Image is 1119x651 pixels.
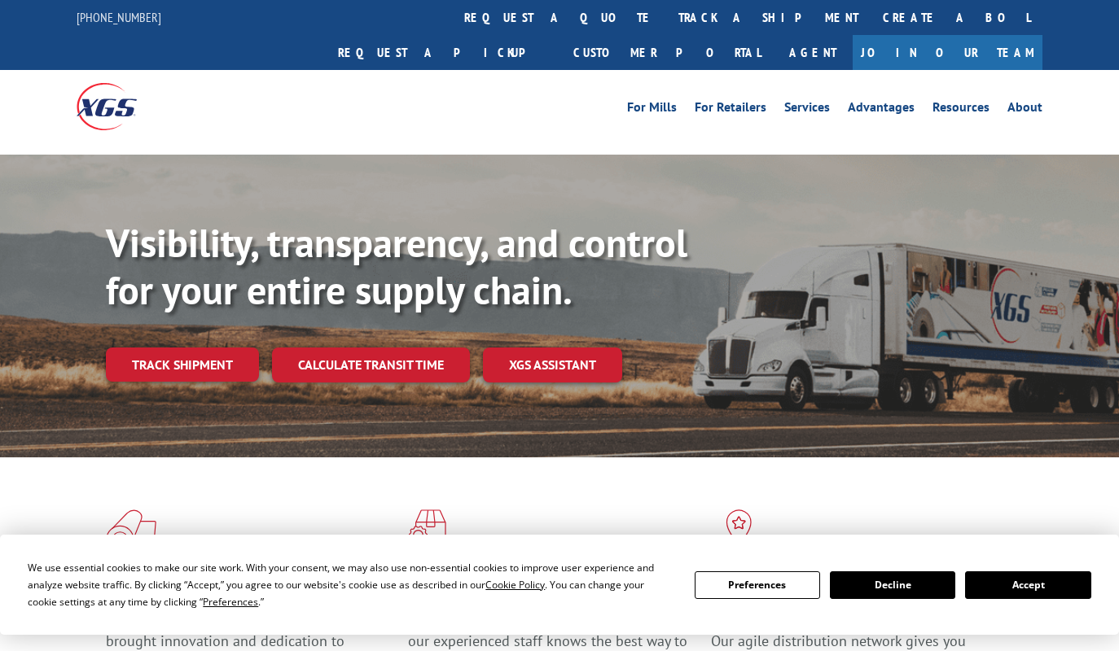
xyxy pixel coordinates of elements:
button: Accept [965,571,1090,599]
a: For Retailers [695,101,766,119]
a: XGS ASSISTANT [483,347,622,382]
a: Advantages [848,101,915,119]
a: Request a pickup [326,35,561,70]
a: Track shipment [106,347,259,382]
a: Join Our Team [853,35,1042,70]
img: xgs-icon-total-supply-chain-intelligence-red [106,509,156,552]
img: xgs-icon-focused-on-flooring-red [408,509,446,552]
span: Preferences [203,595,258,609]
a: Services [784,101,830,119]
div: We use essential cookies to make our site work. With your consent, we may also use non-essential ... [28,559,674,610]
a: For Mills [627,101,677,119]
a: Customer Portal [561,35,773,70]
button: Preferences [695,571,820,599]
a: [PHONE_NUMBER] [77,9,161,25]
a: Resources [932,101,990,119]
span: Cookie Policy [485,578,545,592]
img: xgs-icon-flagship-distribution-model-red [711,509,767,552]
b: Visibility, transparency, and control for your entire supply chain. [106,217,687,315]
a: Agent [773,35,853,70]
a: About [1007,101,1042,119]
button: Decline [830,571,955,599]
a: Calculate transit time [272,347,470,382]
